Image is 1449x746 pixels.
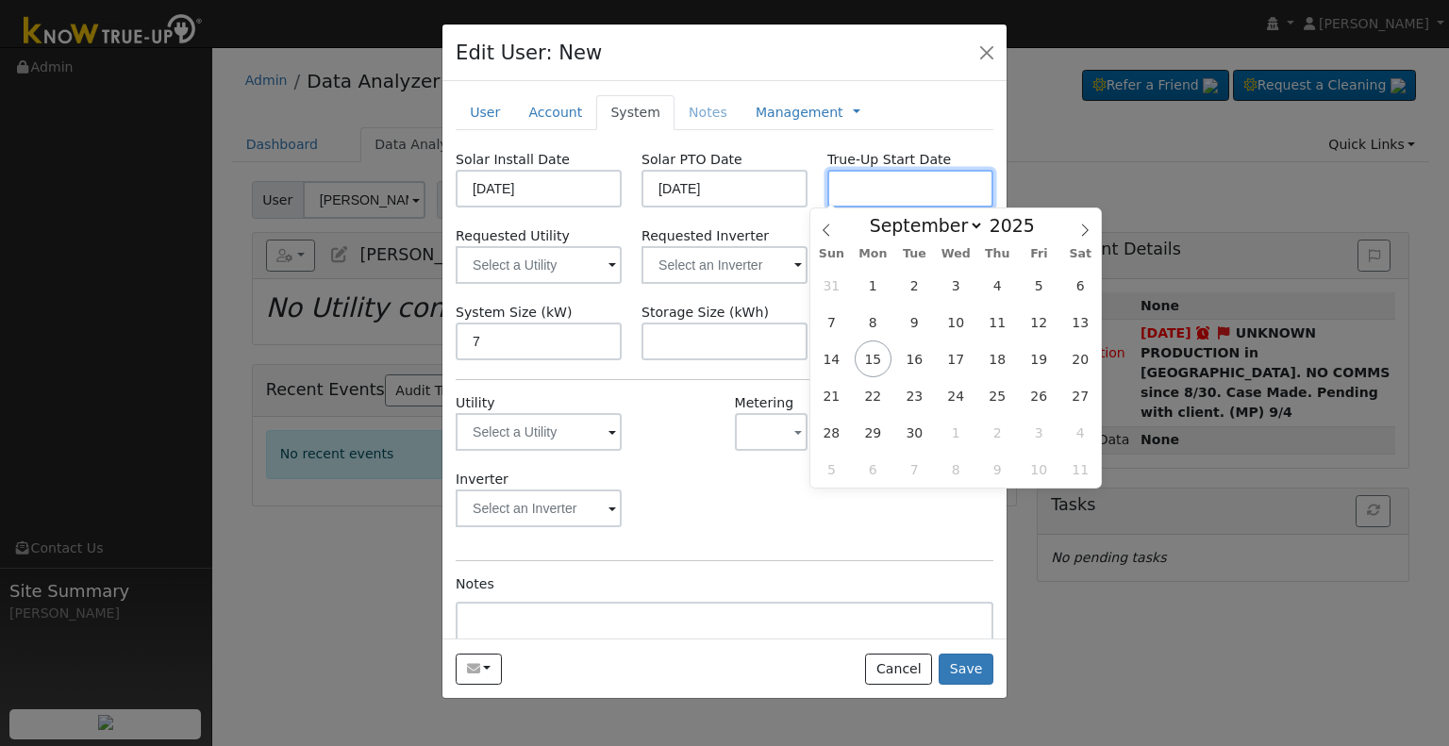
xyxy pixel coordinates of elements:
span: October 11, 2025 [1062,451,1099,488]
span: September 17, 2025 [938,340,974,377]
span: October 5, 2025 [813,451,850,488]
button: Save [939,654,993,686]
a: Account [514,95,596,130]
label: Inverter [456,470,508,489]
span: September 27, 2025 [1062,377,1099,414]
span: September 12, 2025 [1021,304,1058,340]
label: Solar PTO Date [641,150,742,170]
input: Select an Inverter [641,246,808,284]
span: September 26, 2025 [1021,377,1058,414]
label: Metering [735,393,794,413]
span: October 10, 2025 [1021,451,1058,488]
span: September 11, 2025 [979,304,1016,340]
a: System [596,95,675,130]
h4: Edit User: New [456,38,602,68]
label: Requested Utility [456,226,622,246]
span: September 9, 2025 [896,304,933,340]
span: September 10, 2025 [938,304,974,340]
span: October 6, 2025 [855,451,891,488]
span: September 1, 2025 [855,267,891,304]
span: September 28, 2025 [813,414,850,451]
button: Cancel [865,654,932,686]
label: True-Up Start Date [827,150,951,170]
span: September 20, 2025 [1062,340,1099,377]
label: Storage Size (kWh) [641,303,769,323]
span: October 1, 2025 [938,414,974,451]
span: September 2, 2025 [896,267,933,304]
span: October 3, 2025 [1021,414,1058,451]
select: Month [860,214,984,237]
span: October 8, 2025 [938,451,974,488]
span: September 24, 2025 [938,377,974,414]
span: September 6, 2025 [1062,267,1099,304]
span: September 3, 2025 [938,267,974,304]
span: September 15, 2025 [855,340,891,377]
span: October 7, 2025 [896,451,933,488]
span: September 5, 2025 [1021,267,1058,304]
span: Sat [1059,248,1101,260]
span: September 16, 2025 [896,340,933,377]
label: System Size (kW) [456,303,572,323]
a: User [456,95,514,130]
span: Wed [935,248,976,260]
span: Sun [810,248,852,260]
span: September 19, 2025 [1021,340,1058,377]
label: Notes [456,574,494,594]
span: August 31, 2025 [813,267,850,304]
span: September 21, 2025 [813,377,850,414]
span: September 13, 2025 [1062,304,1099,340]
span: Tue [893,248,935,260]
span: September 18, 2025 [979,340,1016,377]
button: nacosta245@yahoo.com [456,654,502,686]
span: September 14, 2025 [813,340,850,377]
input: Select a Utility [456,246,622,284]
input: Year [984,215,1052,236]
a: Management [756,103,843,123]
span: September 25, 2025 [979,377,1016,414]
span: October 4, 2025 [1062,414,1099,451]
span: October 9, 2025 [979,451,1016,488]
span: September 4, 2025 [979,267,1016,304]
span: Mon [852,248,893,260]
span: September 7, 2025 [813,304,850,340]
span: Fri [1018,248,1059,260]
input: Select a Utility [456,413,622,451]
label: Requested Inverter [641,226,808,246]
label: Utility [456,393,494,413]
span: September 30, 2025 [896,414,933,451]
span: October 2, 2025 [979,414,1016,451]
span: September 8, 2025 [855,304,891,340]
input: Select an Inverter [456,489,622,527]
span: Thu [976,248,1018,260]
span: September 29, 2025 [855,414,891,451]
span: September 23, 2025 [896,377,933,414]
label: Solar Install Date [456,150,570,170]
span: September 22, 2025 [855,377,891,414]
